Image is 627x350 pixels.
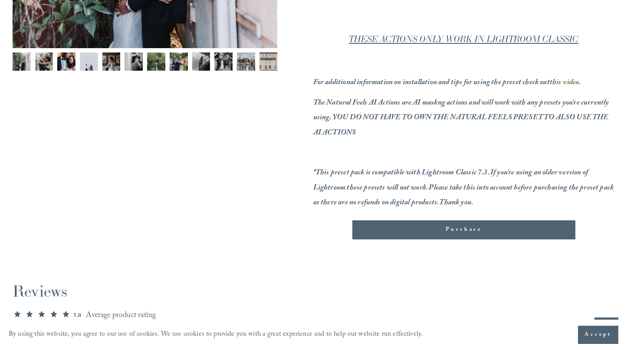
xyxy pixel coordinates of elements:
p: By using this website, you agree to our use of cookies. We use cookies to provide you with a grea... [9,328,423,342]
button: Image 6 of 12 [125,52,143,76]
button: Image 7 of 12 [147,52,165,76]
button: Image 2 of 12 [35,52,53,76]
img: FUJ15149.jpg (Copy) [214,52,233,71]
button: Image 3 of 12 [57,52,76,76]
button: Image 8 of 12 [170,52,188,76]
img: DSCF9372.jpg (Copy) [125,52,143,71]
button: Image 10 of 12 [214,52,233,76]
em: The Natural Feels AI Actions are AI maskng actions and will work with any presets you’re currentl... [313,97,611,140]
span: Purchase [446,226,482,234]
img: FUJ18856 copy.jpg (Copy) [80,52,98,71]
button: Accept [578,326,618,344]
div: Average product rating [86,311,156,321]
button: Image 4 of 12 [80,52,98,76]
button: Purchase [352,220,575,239]
button: Image 5 of 12 [102,52,121,76]
img: DSCF9013.jpg (Copy) [13,52,31,71]
a: this video [550,77,579,89]
em: For additional information on installation and tips for using the preset check out [313,77,550,89]
img: FUJ14832.jpg (Copy) [102,52,121,71]
img: DSCF7340.jpg (Copy) [259,52,278,71]
button: Image 9 of 12 [192,52,210,76]
button: Image 11 of 12 [237,52,255,76]
em: *This preset pack is compatible with Lightroom Classic 7.3. If you’re using an older version of L... [313,167,615,209]
em: THESE ACTIONS ONLY WORK IN LIGHTROOM CLASSIC [349,34,578,45]
span: Accept [584,330,612,339]
div: 5.0 average product rating [13,281,614,321]
img: DSCF8358.jpg (Copy) [237,52,255,71]
button: Image 12 of 12 [259,52,278,76]
div: Gallery thumbnails [13,52,277,76]
button: Image 1 of 12 [13,52,31,76]
em: . [579,77,581,89]
h2: Reviews [13,281,614,302]
div: 5.0 [73,311,82,321]
img: DSCF8972.jpg (Copy) [57,52,76,71]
